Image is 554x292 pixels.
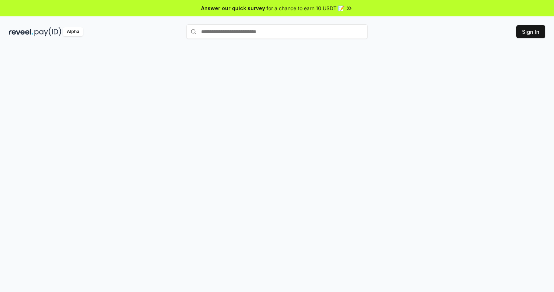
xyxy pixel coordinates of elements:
span: Answer our quick survey [201,4,265,12]
button: Sign In [516,25,545,38]
img: reveel_dark [9,27,33,36]
img: pay_id [34,27,61,36]
span: for a chance to earn 10 USDT 📝 [266,4,344,12]
div: Alpha [63,27,83,36]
